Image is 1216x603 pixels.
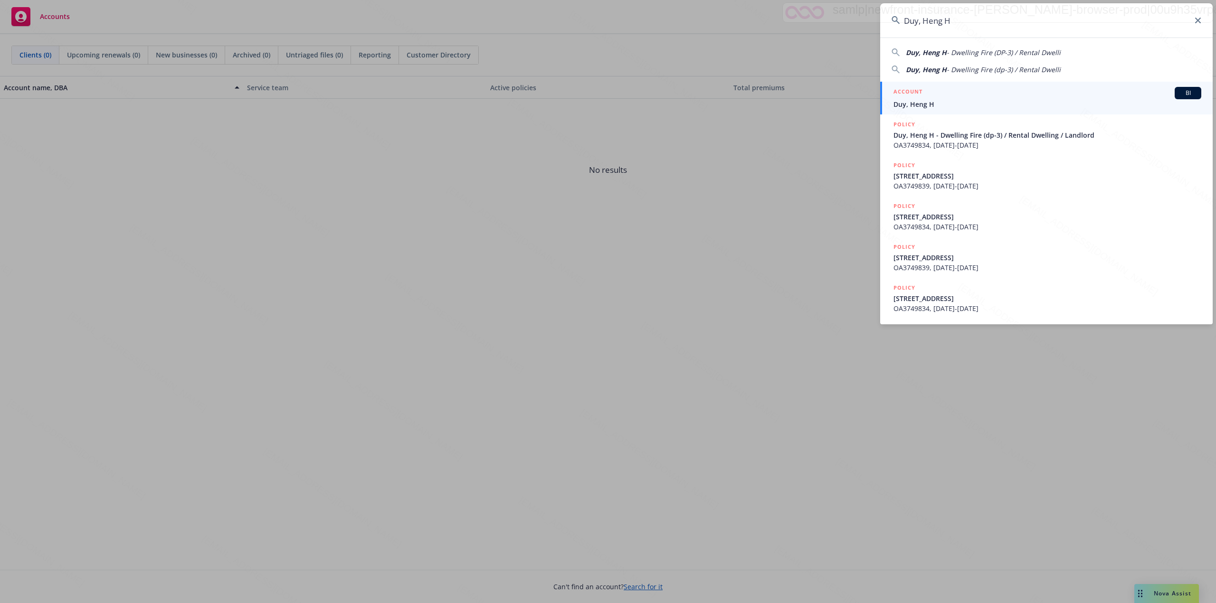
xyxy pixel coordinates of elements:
span: OA3749834, [DATE]-[DATE] [893,303,1201,313]
input: Search... [880,3,1213,38]
h5: POLICY [893,283,915,292]
span: Duy, Heng H [906,65,947,74]
span: OA3749839, [DATE]-[DATE] [893,263,1201,273]
span: [STREET_ADDRESS] [893,253,1201,263]
a: POLICY[STREET_ADDRESS]OA3749834, [DATE]-[DATE] [880,196,1213,237]
span: BI [1178,89,1197,97]
a: POLICY[STREET_ADDRESS]OA3749839, [DATE]-[DATE] [880,237,1213,278]
a: POLICY[STREET_ADDRESS]OA3749834, [DATE]-[DATE] [880,278,1213,319]
span: OA3749839, [DATE]-[DATE] [893,181,1201,191]
span: Duy, Heng H [893,99,1201,109]
h5: POLICY [893,242,915,252]
span: [STREET_ADDRESS] [893,171,1201,181]
span: [STREET_ADDRESS] [893,212,1201,222]
a: ACCOUNTBIDuy, Heng H [880,82,1213,114]
a: POLICYDuy, Heng H - Dwelling Fire (dp-3) / Rental Dwelling / LandlordOA3749834, [DATE]-[DATE] [880,114,1213,155]
span: - Dwelling Fire (DP-3) / Rental Dwelli [947,48,1061,57]
span: OA3749834, [DATE]-[DATE] [893,222,1201,232]
h5: ACCOUNT [893,87,922,98]
span: [STREET_ADDRESS] [893,293,1201,303]
span: - Dwelling Fire (dp-3) / Rental Dwelli [947,65,1061,74]
h5: POLICY [893,120,915,129]
span: Duy, Heng H [906,48,947,57]
h5: POLICY [893,201,915,211]
span: Duy, Heng H - Dwelling Fire (dp-3) / Rental Dwelling / Landlord [893,130,1201,140]
h5: POLICY [893,160,915,170]
a: POLICY[STREET_ADDRESS]OA3749839, [DATE]-[DATE] [880,155,1213,196]
span: OA3749834, [DATE]-[DATE] [893,140,1201,150]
